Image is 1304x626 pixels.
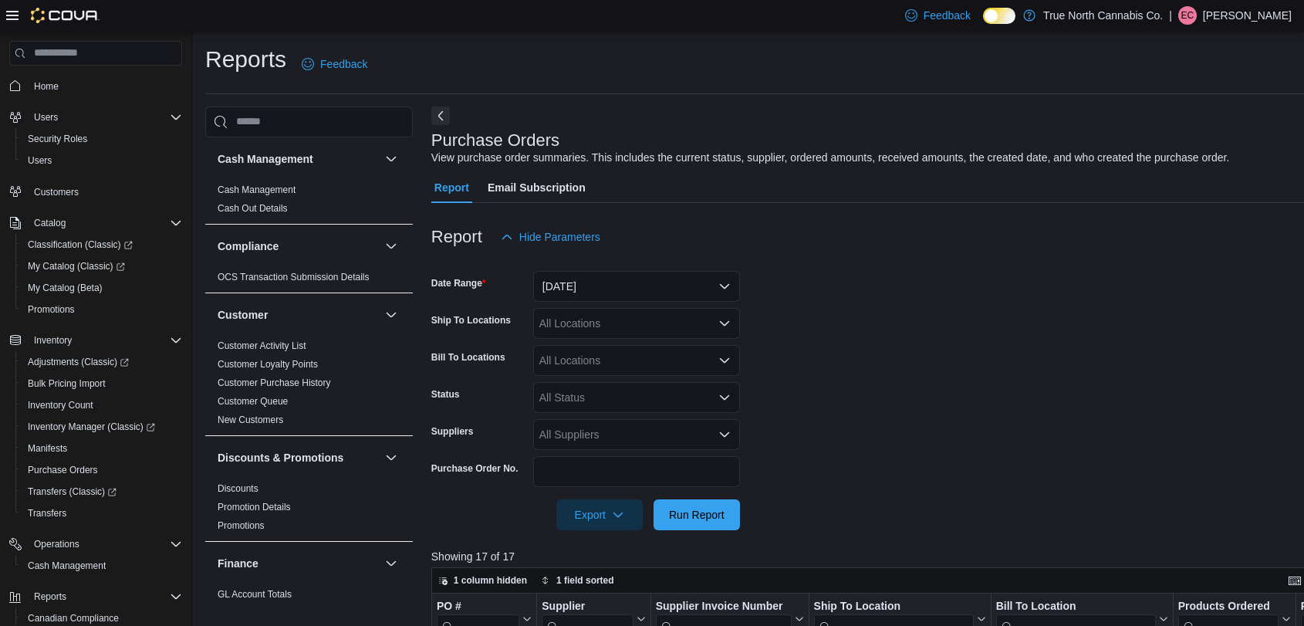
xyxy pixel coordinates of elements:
[218,359,318,370] a: Customer Loyalty Points
[218,184,296,196] span: Cash Management
[382,237,400,255] button: Compliance
[813,599,973,614] div: Ship To Location
[28,214,182,232] span: Catalog
[454,574,527,587] span: 1 column hidden
[28,239,133,251] span: Classification (Classic)
[34,334,72,347] span: Inventory
[205,44,286,75] h1: Reports
[495,222,606,252] button: Hide Parameters
[15,555,188,577] button: Cash Management
[983,8,1015,24] input: Dark Mode
[382,150,400,168] button: Cash Management
[669,507,725,523] span: Run Report
[1285,571,1304,590] button: Keyboard shortcuts
[218,151,379,167] button: Cash Management
[28,587,73,606] button: Reports
[218,556,258,571] h3: Finance
[15,150,188,171] button: Users
[434,172,469,203] span: Report
[320,56,367,72] span: Feedback
[28,182,182,201] span: Customers
[533,271,740,302] button: [DATE]
[28,77,65,96] a: Home
[15,351,188,373] a: Adjustments (Classic)
[28,442,67,455] span: Manifests
[22,374,112,393] a: Bulk Pricing Import
[218,358,318,371] span: Customer Loyalty Points
[34,80,59,93] span: Home
[431,425,474,438] label: Suppliers
[22,235,139,254] a: Classification (Classic)
[28,331,78,350] button: Inventory
[431,351,505,364] label: Bill To Locations
[296,49,373,80] a: Feedback
[924,8,971,23] span: Feedback
[22,461,182,479] span: Purchase Orders
[218,151,313,167] h3: Cash Management
[28,399,93,411] span: Inventory Count
[218,395,288,408] span: Customer Queue
[15,438,188,459] button: Manifests
[1203,6,1292,25] p: [PERSON_NAME]
[718,354,731,367] button: Open list of options
[31,8,100,23] img: Cova
[218,501,291,513] span: Promotion Details
[382,554,400,573] button: Finance
[3,107,188,128] button: Users
[28,560,106,572] span: Cash Management
[718,428,731,441] button: Open list of options
[205,479,413,541] div: Discounts & Promotions
[654,499,740,530] button: Run Report
[15,416,188,438] a: Inventory Manager (Classic)
[22,279,182,297] span: My Catalog (Beta)
[28,303,75,316] span: Promotions
[22,130,93,148] a: Security Roles
[15,394,188,416] button: Inventory Count
[431,277,486,289] label: Date Range
[22,374,182,393] span: Bulk Pricing Import
[22,300,81,319] a: Promotions
[3,533,188,555] button: Operations
[28,507,66,519] span: Transfers
[9,69,182,626] nav: Complex example
[566,499,633,530] span: Export
[28,356,129,368] span: Adjustments (Classic)
[28,183,85,201] a: Customers
[28,108,182,127] span: Users
[556,574,614,587] span: 1 field sorted
[15,299,188,320] button: Promotions
[218,340,306,352] span: Customer Activity List
[1169,6,1172,25] p: |
[218,203,288,214] a: Cash Out Details
[218,307,268,323] h3: Customer
[22,353,182,371] span: Adjustments (Classic)
[22,353,135,371] a: Adjustments (Classic)
[218,414,283,426] span: New Customers
[22,257,182,276] span: My Catalog (Classic)
[205,337,413,435] div: Customer
[34,111,58,124] span: Users
[382,448,400,467] button: Discounts & Promotions
[218,589,292,600] a: GL Account Totals
[28,486,117,498] span: Transfers (Classic)
[218,239,379,254] button: Compliance
[28,154,52,167] span: Users
[431,131,559,150] h3: Purchase Orders
[218,556,379,571] button: Finance
[34,217,66,229] span: Catalog
[22,300,182,319] span: Promotions
[15,128,188,150] button: Security Roles
[218,377,331,389] span: Customer Purchase History
[1043,6,1163,25] p: True North Cannabis Co.
[22,396,100,415] a: Inventory Count
[218,607,285,619] span: GL Transactions
[28,76,182,96] span: Home
[995,599,1155,614] div: Bill To Location
[432,571,533,590] button: 1 column hidden
[22,504,73,523] a: Transfers
[431,462,519,475] label: Purchase Order No.
[718,317,731,330] button: Open list of options
[983,24,984,25] span: Dark Mode
[28,612,119,624] span: Canadian Compliance
[3,586,188,607] button: Reports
